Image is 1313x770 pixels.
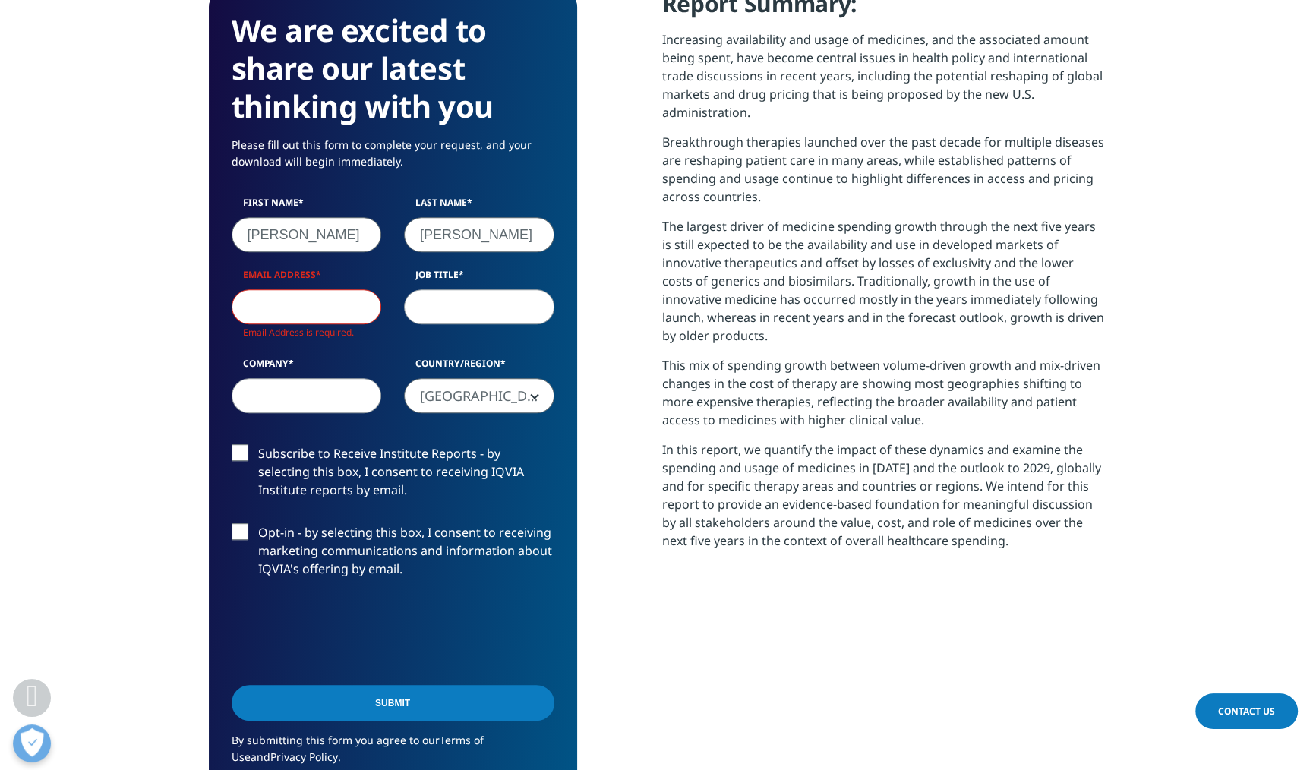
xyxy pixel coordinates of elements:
iframe: reCAPTCHA [232,602,462,661]
button: Open Preferences [13,724,51,762]
h3: We are excited to share our latest thinking with you [232,11,554,125]
span: Email Address is required. [243,326,354,339]
p: Breakthrough therapies launched over the past decade for multiple diseases are reshaping patient ... [662,133,1105,217]
span: United States [405,379,554,414]
label: Subscribe to Receive Institute Reports - by selecting this box, I consent to receiving IQVIA Inst... [232,444,554,507]
p: The largest driver of medicine spending growth through the next five years is still expected to b... [662,217,1105,356]
label: First Name [232,196,382,217]
span: United States [404,378,554,413]
input: Submit [232,685,554,721]
a: Contact Us [1195,693,1298,729]
label: Last Name [404,196,554,217]
p: In this report, we quantify the impact of these dynamics and examine the spending and usage of me... [662,440,1105,561]
a: Privacy Policy [270,749,338,764]
p: Please fill out this form to complete your request, and your download will begin immediately. [232,137,554,181]
label: Job Title [404,268,554,289]
label: Country/Region [404,357,554,378]
span: Contact Us [1218,705,1275,718]
label: Opt-in - by selecting this box, I consent to receiving marketing communications and information a... [232,523,554,586]
p: Increasing availability and usage of medicines, and the associated amount being spent, have becom... [662,30,1105,133]
label: Email Address [232,268,382,289]
p: This mix of spending growth between volume-driven growth and mix-driven changes in the cost of th... [662,356,1105,440]
label: Company [232,357,382,378]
